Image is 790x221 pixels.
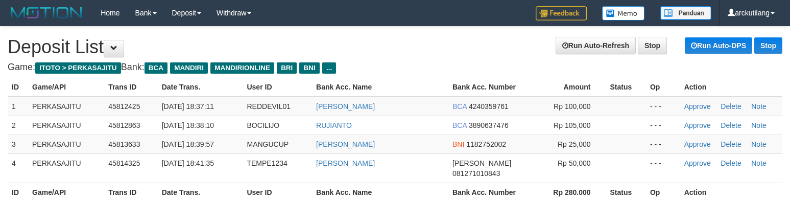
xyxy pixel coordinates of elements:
[751,140,767,148] a: Note
[299,62,319,74] span: BNI
[108,159,140,167] span: 45814325
[8,37,782,57] h1: Deposit List
[646,183,680,202] th: Op
[316,140,375,148] a: [PERSON_NAME]
[158,183,243,202] th: Date Trans.
[312,183,448,202] th: Bank Acc. Name
[466,140,506,148] span: 1182752002
[536,6,587,20] img: Feedback.jpg
[322,62,336,74] span: ...
[8,116,28,135] td: 2
[684,159,711,167] a: Approve
[538,78,606,97] th: Amount
[751,159,767,167] a: Note
[210,62,274,74] span: MANDIRIONLINE
[558,159,591,167] span: Rp 50,000
[243,78,312,97] th: User ID
[646,116,680,135] td: - - -
[684,140,711,148] a: Approve
[8,62,782,73] h4: Game: Bank:
[162,102,214,110] span: [DATE] 18:37:11
[312,78,448,97] th: Bank Acc. Name
[646,97,680,116] td: - - -
[247,140,289,148] span: MANGUCUP
[452,121,467,129] span: BCA
[316,159,375,167] a: [PERSON_NAME]
[247,159,287,167] span: TEMPE1234
[247,121,279,129] span: BOCILIJO
[247,102,291,110] span: REDDEVIL01
[108,102,140,110] span: 45812425
[8,183,28,202] th: ID
[751,102,767,110] a: Note
[162,140,214,148] span: [DATE] 18:39:57
[685,37,752,54] a: Run Auto-DPS
[104,183,158,202] th: Trans ID
[28,183,104,202] th: Game/API
[452,159,511,167] span: [PERSON_NAME]
[754,37,782,54] a: Stop
[158,78,243,97] th: Date Trans.
[606,183,646,202] th: Status
[8,97,28,116] td: 1
[162,121,214,129] span: [DATE] 18:38:10
[108,121,140,129] span: 45812863
[684,121,711,129] a: Approve
[469,121,509,129] span: 3890637476
[469,102,509,110] span: 4240359761
[448,78,538,97] th: Bank Acc. Number
[646,135,680,153] td: - - -
[277,62,297,74] span: BRI
[558,140,591,148] span: Rp 25,000
[554,121,590,129] span: Rp 105,000
[316,102,375,110] a: [PERSON_NAME]
[28,78,104,97] th: Game/API
[556,37,636,54] a: Run Auto-Refresh
[170,62,208,74] span: MANDIRI
[28,153,104,183] td: PERKASAJITU
[602,6,645,20] img: Button%20Memo.svg
[606,78,646,97] th: Status
[162,159,214,167] span: [DATE] 18:41:35
[448,183,538,202] th: Bank Acc. Number
[8,78,28,97] th: ID
[538,183,606,202] th: Rp 280.000
[316,121,352,129] a: RUJIANTO
[721,159,741,167] a: Delete
[104,78,158,97] th: Trans ID
[8,135,28,153] td: 3
[638,37,667,54] a: Stop
[751,121,767,129] a: Note
[721,102,741,110] a: Delete
[243,183,312,202] th: User ID
[721,121,741,129] a: Delete
[680,78,782,97] th: Action
[646,153,680,183] td: - - -
[35,62,121,74] span: ITOTO > PERKASAJITU
[646,78,680,97] th: Op
[660,6,711,20] img: panduan.png
[108,140,140,148] span: 45813633
[452,169,500,178] span: 081271010843
[721,140,741,148] a: Delete
[452,140,464,148] span: BNI
[452,102,467,110] span: BCA
[8,153,28,183] td: 4
[684,102,711,110] a: Approve
[28,135,104,153] td: PERKASAJITU
[145,62,167,74] span: BCA
[680,183,782,202] th: Action
[28,97,104,116] td: PERKASAJITU
[8,5,85,20] img: MOTION_logo.png
[554,102,590,110] span: Rp 100,000
[28,116,104,135] td: PERKASAJITU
